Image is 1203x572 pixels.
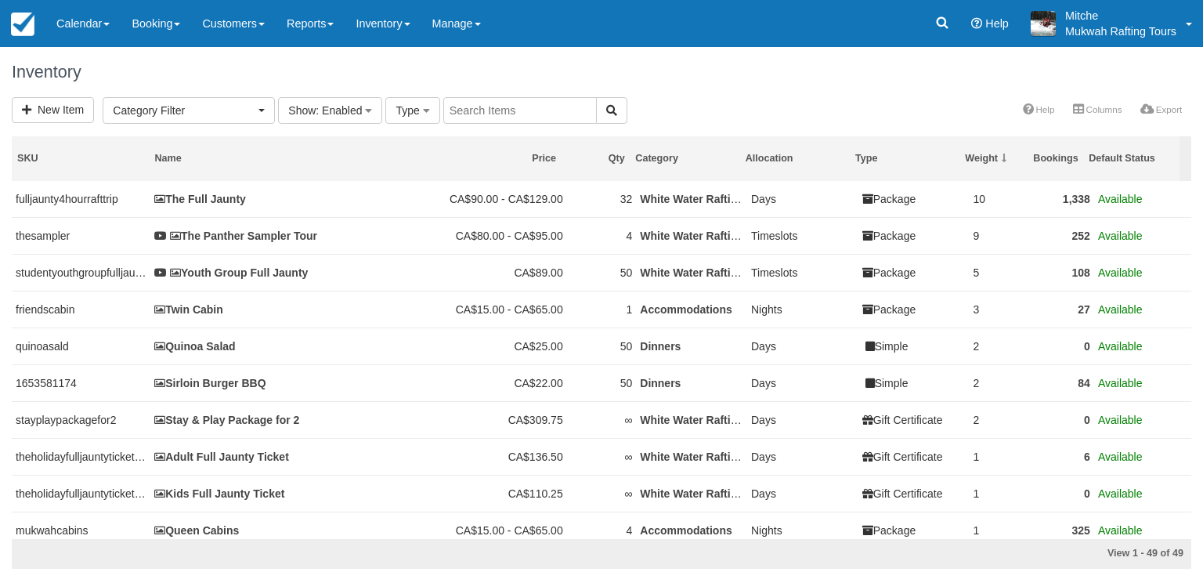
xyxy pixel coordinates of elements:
span: Available [1098,303,1143,316]
p: Mukwah Rafting Tours [1065,24,1176,39]
td: CA$136.50 [428,438,567,475]
td: ∞ [567,475,637,512]
td: 2 [969,328,1024,364]
span: Available [1098,451,1143,463]
a: Help [1013,99,1064,121]
a: Adult Full Jaunty Ticket [154,451,289,463]
td: theholidayfulljauntyticketkids [12,475,150,512]
td: 4 [567,217,637,254]
a: White Water Rafting [640,230,743,242]
td: CA$22.00 [428,364,567,401]
td: Available [1094,217,1191,254]
td: Available [1094,512,1191,548]
td: studentyouthgroupfulljaunty [12,254,150,291]
td: CA$15.00 - CA$65.00 [428,291,567,328]
td: stayplaypackagefor2 [12,401,150,438]
td: Quinoa Salad [150,328,428,364]
td: 84 [1024,364,1094,401]
td: Timeslots [747,217,858,254]
img: checkfront-main-nav-mini-logo.png [11,13,34,36]
div: Category [635,152,735,165]
td: 10 [969,181,1024,218]
div: Default Status [1089,152,1174,165]
span: Type [396,104,419,117]
a: White Water Rafting [640,487,743,500]
a: Accommodations [640,303,732,316]
a: Stay & Play Package for 2 [154,414,299,426]
a: Youth Group Full Jaunty [154,266,308,279]
a: 1,338 [1063,193,1090,205]
td: Accommodations [636,512,747,548]
td: Dinners [636,364,747,401]
a: 325 [1072,524,1090,537]
td: Nights [747,291,858,328]
span: Available [1098,230,1143,242]
td: Available [1094,438,1191,475]
td: Available [1094,328,1191,364]
td: Available [1094,291,1191,328]
td: Nights [747,512,858,548]
td: Adult Full Jaunty Ticket [150,438,428,475]
td: Timeslots [747,254,858,291]
td: Package [858,217,970,254]
a: White Water Rafting [640,414,743,426]
a: Export [1131,99,1191,121]
td: 1,338 [1024,181,1094,218]
span: Available [1098,524,1143,537]
td: Twin Cabin [150,291,428,328]
td: Package [858,512,970,548]
td: 1 [567,291,637,328]
a: 252 [1072,230,1090,242]
td: Package [858,254,970,291]
td: White Water Rafting [636,438,747,475]
div: View 1 - 49 of 49 [806,547,1183,561]
span: Category Filter [113,103,255,118]
a: Quinoa Salad [154,340,235,353]
td: Available [1094,181,1191,218]
div: Qty [567,152,625,165]
a: White Water Rafting [640,451,743,463]
div: Type [855,152,955,165]
td: Available [1094,254,1191,291]
td: CA$89.00 [428,254,567,291]
h1: Inventory [12,63,1191,81]
td: 32 [567,181,637,218]
td: CA$15.00 - CA$65.00 [428,512,567,548]
td: Days [747,475,858,512]
a: The Panther Sampler Tour [154,230,317,242]
td: Days [747,328,858,364]
td: Available [1094,401,1191,438]
td: theholidayfulljauntyticketadult [12,438,150,475]
td: Days [747,364,858,401]
td: Package [858,181,970,218]
td: 2 [969,401,1024,438]
td: 2 [969,364,1024,401]
a: Columns [1064,99,1131,121]
td: 50 [567,328,637,364]
a: White Water Rafting [640,266,743,279]
td: 4 [567,512,637,548]
td: friendscabin [12,291,150,328]
span: Available [1098,377,1143,389]
td: Days [747,401,858,438]
td: 5 [969,254,1024,291]
td: White Water Rafting [636,181,747,218]
div: Name [154,152,418,165]
td: The Full Jaunty [150,181,428,218]
td: 0 [1024,475,1094,512]
a: 0 [1084,340,1090,353]
a: Accommodations [640,524,732,537]
td: White Water Rafting [636,254,747,291]
td: Simple [858,364,970,401]
a: 27 [1078,303,1090,316]
p: Mitche [1065,8,1176,24]
td: 1 [969,475,1024,512]
img: A1 [1031,11,1056,36]
span: Available [1098,193,1143,205]
div: Price [429,152,556,165]
div: SKU [17,152,144,165]
td: Youth Group Full Jaunty [150,254,428,291]
td: Available [1094,364,1191,401]
td: ∞ [567,438,637,475]
td: 1653581174 [12,364,150,401]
